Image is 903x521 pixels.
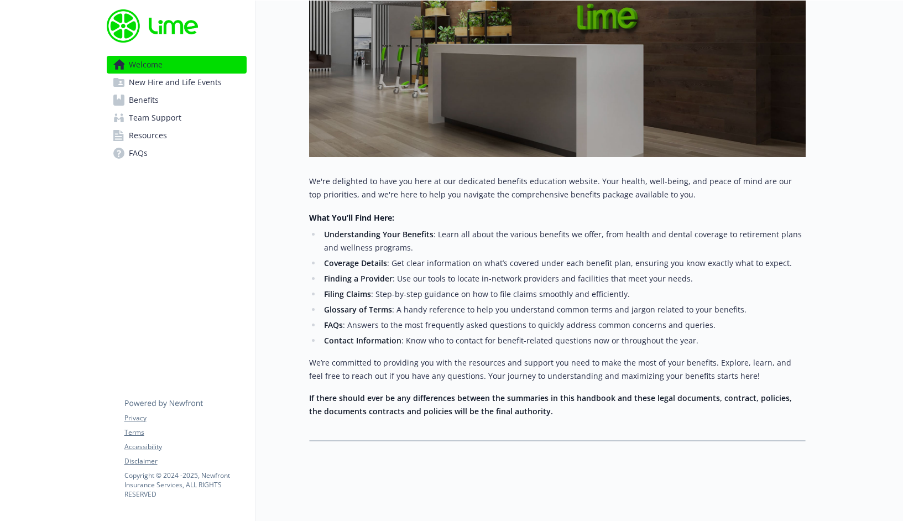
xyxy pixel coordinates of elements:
p: We’re committed to providing you with the resources and support you need to make the most of your... [309,356,806,383]
li: : A handy reference to help you understand common terms and jargon related to your benefits. [321,303,806,316]
li: : Get clear information on what’s covered under each benefit plan, ensuring you know exactly what... [321,257,806,270]
li: : Learn all about the various benefits we offer, from health and dental coverage to retirement pl... [321,228,806,254]
span: FAQs [129,144,148,162]
li: : Answers to the most frequently asked questions to quickly address common concerns and queries. [321,319,806,332]
span: Team Support [129,109,181,127]
a: FAQs [107,144,247,162]
a: Privacy [124,413,246,423]
span: Benefits [129,91,159,109]
a: Welcome [107,56,247,74]
strong: Understanding Your Benefits [324,229,434,239]
li: : Step-by-step guidance on how to file claims smoothly and efficiently. [321,288,806,301]
strong: Finding a Provider [324,273,393,284]
span: New Hire and Life Events [129,74,222,91]
span: Welcome [129,56,163,74]
span: Resources [129,127,167,144]
strong: Filing Claims [324,289,371,299]
a: Team Support [107,109,247,127]
strong: Contact Information [324,335,401,346]
a: Benefits [107,91,247,109]
strong: What You’ll Find Here: [309,212,394,223]
li: : Use our tools to locate in-network providers and facilities that meet your needs. [321,272,806,285]
p: Copyright © 2024 - 2025 , Newfront Insurance Services, ALL RIGHTS RESERVED [124,471,246,499]
a: Terms [124,428,246,437]
a: Resources [107,127,247,144]
strong: Coverage Details [324,258,387,268]
li: : Know who to contact for benefit-related questions now or throughout the year. [321,334,806,347]
a: Accessibility [124,442,246,452]
p: We're delighted to have you here at our dedicated benefits education website. Your health, well-b... [309,175,806,201]
strong: If there should ever be any differences between the summaries in this handbook and these legal do... [309,393,792,416]
a: Disclaimer [124,456,246,466]
strong: Glossary of Terms [324,304,392,315]
strong: FAQs [324,320,343,330]
a: New Hire and Life Events [107,74,247,91]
